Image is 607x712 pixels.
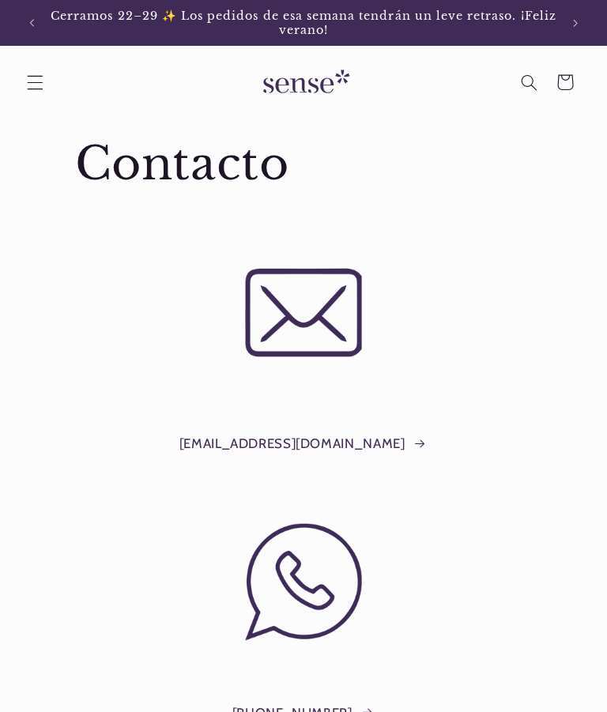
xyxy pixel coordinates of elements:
summary: Búsqueda [511,64,547,100]
h1: Contacto [75,135,533,194]
span: Cerramos 22–29 ✨ Los pedidos de esa semana tendrán un leve retraso. ¡Feliz verano! [51,9,556,37]
a: Sense [238,54,369,111]
button: Anuncio anterior [14,6,49,40]
a: [EMAIL_ADDRESS][DOMAIN_NAME] [179,432,428,456]
img: Sense [244,60,363,105]
summary: Menú [17,64,53,100]
button: Anuncio siguiente [558,6,593,40]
